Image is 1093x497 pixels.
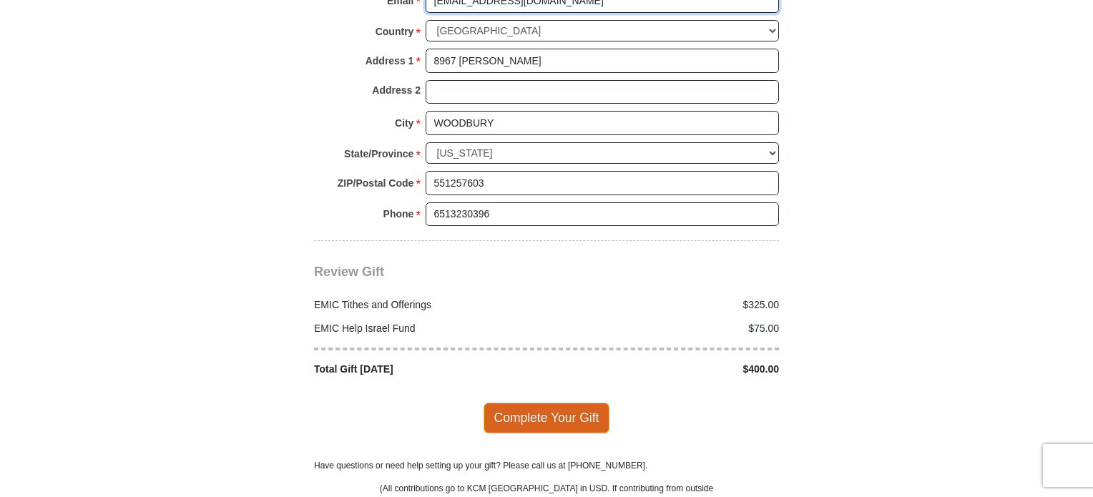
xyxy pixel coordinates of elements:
[546,321,787,336] div: $75.00
[376,21,414,41] strong: Country
[484,403,610,433] span: Complete Your Gift
[307,297,547,313] div: EMIC Tithes and Offerings
[546,297,787,313] div: $325.00
[314,459,779,472] p: Have questions or need help setting up your gift? Please call us at [PHONE_NUMBER].
[307,321,547,336] div: EMIC Help Israel Fund
[307,362,547,377] div: Total Gift [DATE]
[383,204,414,224] strong: Phone
[372,80,421,100] strong: Address 2
[395,113,413,133] strong: City
[546,362,787,377] div: $400.00
[344,144,413,164] strong: State/Province
[338,173,414,193] strong: ZIP/Postal Code
[366,51,414,71] strong: Address 1
[314,265,384,279] span: Review Gift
